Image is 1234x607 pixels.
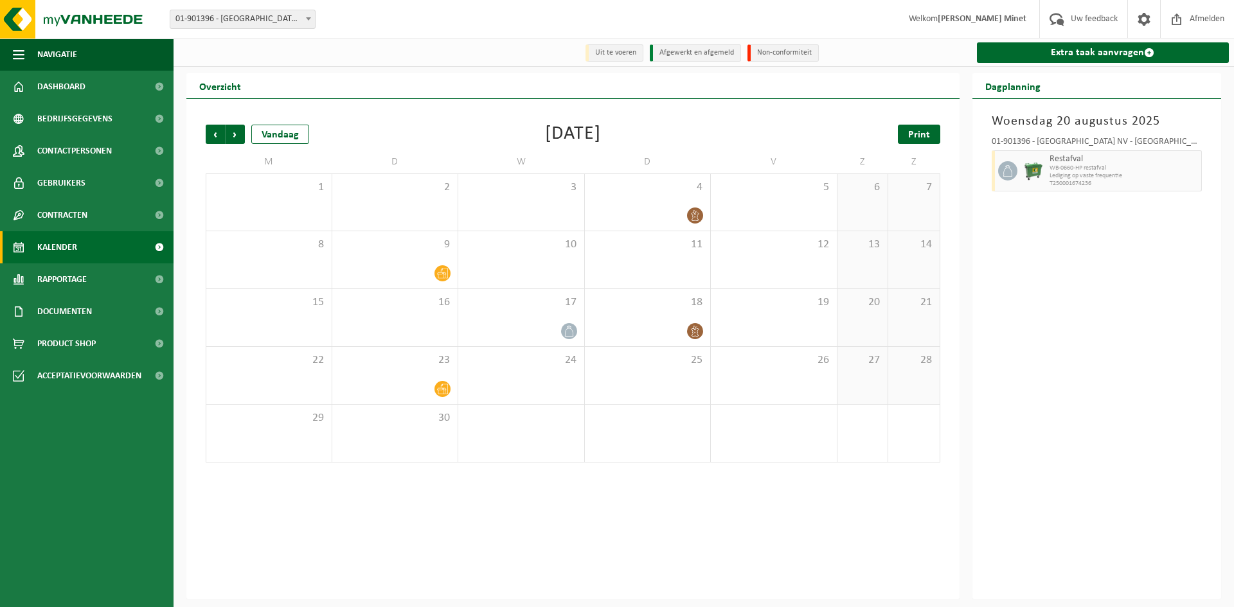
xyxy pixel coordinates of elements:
[844,180,882,195] span: 6
[251,125,309,144] div: Vandaag
[545,125,601,144] div: [DATE]
[37,135,112,167] span: Contactpersonen
[844,295,882,310] span: 20
[37,167,85,199] span: Gebruikers
[465,180,578,195] span: 3
[895,295,933,310] span: 21
[226,125,245,144] span: Volgende
[465,353,578,367] span: 24
[339,238,452,252] span: 9
[1050,164,1199,172] span: WB-0660-HP restafval
[844,238,882,252] span: 13
[37,328,96,360] span: Product Shop
[37,263,87,295] span: Rapportage
[844,353,882,367] span: 27
[213,411,325,425] span: 29
[717,238,830,252] span: 12
[908,130,930,140] span: Print
[938,14,1026,24] strong: [PERSON_NAME] Minet
[717,180,830,195] span: 5
[170,10,315,28] span: 01-901396 - WILLEMOT NV - GENT
[37,103,112,135] span: Bedrijfsgegevens
[747,44,819,62] li: Non-conformiteit
[339,353,452,367] span: 23
[37,231,77,263] span: Kalender
[170,10,316,29] span: 01-901396 - WILLEMOT NV - GENT
[37,199,87,231] span: Contracten
[591,295,704,310] span: 18
[339,180,452,195] span: 2
[650,44,741,62] li: Afgewerkt en afgemeld
[1050,154,1199,164] span: Restafval
[458,150,585,173] td: W
[37,295,92,328] span: Documenten
[586,44,643,62] li: Uit te voeren
[206,150,332,173] td: M
[992,112,1203,131] h3: Woensdag 20 augustus 2025
[585,150,711,173] td: D
[895,353,933,367] span: 28
[717,353,830,367] span: 26
[213,353,325,367] span: 22
[888,150,940,173] td: Z
[711,150,837,173] td: V
[898,125,940,144] a: Print
[37,71,85,103] span: Dashboard
[465,238,578,252] span: 10
[339,411,452,425] span: 30
[972,73,1053,98] h2: Dagplanning
[1024,161,1043,180] img: WB-0660-HPE-GN-04
[717,295,830,310] span: 19
[977,42,1230,63] a: Extra taak aanvragen
[591,180,704,195] span: 4
[591,238,704,252] span: 11
[213,238,325,252] span: 8
[37,39,77,71] span: Navigatie
[37,360,141,392] span: Acceptatievoorwaarden
[339,295,452,310] span: 16
[1050,180,1199,188] span: T250001674236
[837,150,889,173] td: Z
[1050,172,1199,180] span: Lediging op vaste frequentie
[895,180,933,195] span: 7
[992,137,1203,150] div: 01-901396 - [GEOGRAPHIC_DATA] NV - [GEOGRAPHIC_DATA]
[591,353,704,367] span: 25
[465,295,578,310] span: 17
[332,150,459,173] td: D
[186,73,254,98] h2: Overzicht
[213,180,325,195] span: 1
[895,238,933,252] span: 14
[206,125,225,144] span: Vorige
[213,295,325,310] span: 15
